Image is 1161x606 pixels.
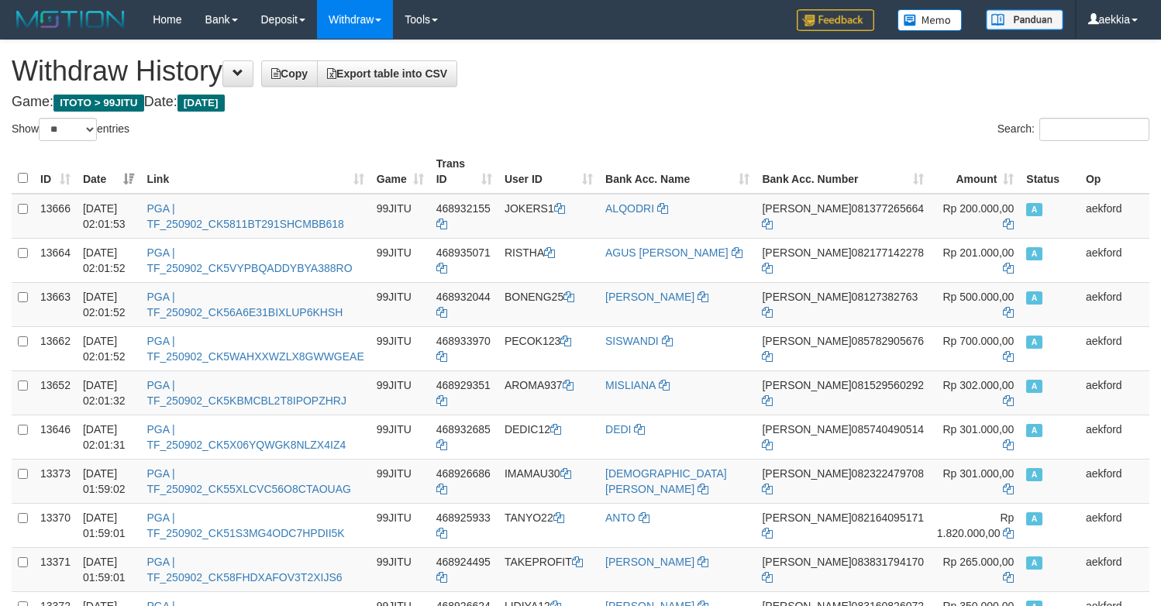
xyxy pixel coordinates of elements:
[605,423,631,436] a: DEDI
[146,379,346,407] a: PGA | TF_250902_CK5KBMCBL2T8IPOPZHRJ
[943,379,1015,391] span: Rp 302.000,00
[12,95,1149,110] h4: Game: Date:
[34,547,77,591] td: 13371
[498,503,599,547] td: TANYO22
[77,150,140,194] th: Date: activate to sort column ascending
[943,202,1015,215] span: Rp 200.000,00
[12,118,129,141] label: Show entries
[756,150,930,194] th: Bank Acc. Number: activate to sort column ascending
[605,467,727,495] a: [DEMOGRAPHIC_DATA][PERSON_NAME]
[762,556,851,568] span: [PERSON_NAME]
[146,202,344,230] a: PGA | TF_250902_CK5811BT291SHCMBB618
[943,467,1015,480] span: Rp 301.000,00
[498,194,599,239] td: JOKERS1
[756,370,930,415] td: 081529560292
[430,459,498,503] td: 468926686
[34,282,77,326] td: 13663
[39,118,97,141] select: Showentries
[997,118,1149,141] label: Search:
[140,150,370,194] th: Link: activate to sort column ascending
[605,202,654,215] a: ALQODRI
[756,547,930,591] td: 083831794170
[34,459,77,503] td: 13373
[12,8,129,31] img: MOTION_logo.png
[797,9,874,31] img: Feedback.jpg
[370,282,430,326] td: 99JITU
[77,415,140,459] td: [DATE] 02:01:31
[1080,503,1149,547] td: aekford
[762,291,851,303] span: [PERSON_NAME]
[897,9,963,31] img: Button%20Memo.svg
[605,291,694,303] a: [PERSON_NAME]
[605,335,659,347] a: SISWANDI
[370,326,430,370] td: 99JITU
[34,503,77,547] td: 13370
[146,335,363,363] a: PGA | TF_250902_CK5WAHXXWZLX8GWWGEAE
[498,238,599,282] td: RISTHA
[53,95,144,112] span: ITOTO > 99JITU
[943,556,1015,568] span: Rp 265.000,00
[1026,203,1042,216] span: Approved - Marked by aekford
[34,415,77,459] td: 13646
[498,370,599,415] td: AROMA937
[756,503,930,547] td: 082164095171
[1080,238,1149,282] td: aekford
[430,547,498,591] td: 468924495
[34,326,77,370] td: 13662
[146,511,344,539] a: PGA | TF_250902_CK51S3MG4ODC7HPDII5K
[1020,150,1080,194] th: Status
[77,326,140,370] td: [DATE] 02:01:52
[146,246,352,274] a: PGA | TF_250902_CK5VYPBQADDYBYA388RO
[756,326,930,370] td: 085782905676
[498,415,599,459] td: DEDIC12
[605,511,636,524] a: ANTO
[1080,282,1149,326] td: aekford
[327,67,447,80] span: Export table into CSV
[430,415,498,459] td: 468932685
[1026,556,1042,570] span: Approved - Marked by aekford
[34,238,77,282] td: 13664
[756,415,930,459] td: 085740490514
[1026,291,1042,305] span: Approved - Marked by aekford
[762,511,851,524] span: [PERSON_NAME]
[261,60,318,87] a: Copy
[498,547,599,591] td: TAKEPROFIT
[77,282,140,326] td: [DATE] 02:01:52
[77,503,140,547] td: [DATE] 01:59:01
[77,194,140,239] td: [DATE] 02:01:53
[1080,150,1149,194] th: Op
[370,194,430,239] td: 99JITU
[1026,336,1042,349] span: Approved - Marked by aekford
[177,95,225,112] span: [DATE]
[605,246,729,259] a: AGUS [PERSON_NAME]
[943,291,1015,303] span: Rp 500.000,00
[370,547,430,591] td: 99JITU
[762,379,851,391] span: [PERSON_NAME]
[1026,380,1042,393] span: Approved - Marked by aekford
[756,459,930,503] td: 082322479708
[762,423,851,436] span: [PERSON_NAME]
[498,326,599,370] td: PECOK123
[1080,547,1149,591] td: aekford
[762,202,851,215] span: [PERSON_NAME]
[1080,326,1149,370] td: aekford
[370,238,430,282] td: 99JITU
[370,459,430,503] td: 99JITU
[986,9,1063,30] img: panduan.png
[146,467,351,495] a: PGA | TF_250902_CK55XLCVC56O8CTAOUAG
[498,282,599,326] td: BONENG25
[756,238,930,282] td: 082177142278
[430,282,498,326] td: 468932044
[756,282,930,326] td: 08127382763
[1080,370,1149,415] td: aekford
[430,503,498,547] td: 468925933
[317,60,457,87] a: Export table into CSV
[1026,247,1042,260] span: Approved - Marked by aekford
[1080,194,1149,239] td: aekford
[1080,459,1149,503] td: aekford
[77,238,140,282] td: [DATE] 02:01:52
[937,511,1015,539] span: Rp 1.820.000,00
[34,194,77,239] td: 13666
[12,56,1149,87] h1: Withdraw History
[430,238,498,282] td: 468935071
